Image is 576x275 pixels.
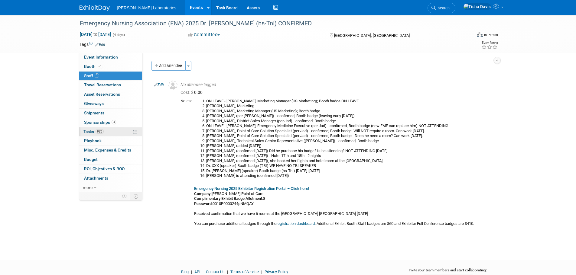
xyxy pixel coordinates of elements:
[83,129,104,134] span: Tasks
[84,55,118,59] span: Event Information
[194,99,490,226] div: [PERSON_NAME] Point of Care 8 0010P0000244pNMQAY Received confirmation that we have 6 rooms at th...
[206,149,490,154] li: [PERSON_NAME] (confirmed [DATE]) Did he purchase his badge? Is he attending? NOT ATTENDING [DATE]
[84,120,116,125] span: Sponsorships
[168,81,177,90] img: Unassigned-User-Icon.png
[276,221,315,226] a: registration dashboard
[98,65,101,68] i: Booth reservation complete
[206,114,490,119] li: [PERSON_NAME] (per [PERSON_NAME]) - confirmed; Booth badge (leaving early [DATE])
[84,138,102,143] span: Playbook
[151,61,186,71] button: Add Attendee
[230,270,259,274] a: Terms of Service
[79,62,142,71] a: Booth
[206,104,490,109] li: [PERSON_NAME], Marketing
[79,174,142,183] a: Attachments
[83,185,93,190] span: more
[79,109,142,118] a: Shipments
[190,270,194,274] span: |
[181,90,194,95] span: Cost: $
[80,5,110,11] img: ExhibitDay
[206,168,490,174] li: Dr. [PERSON_NAME] (speaker) Booth badge (hs-TnI) [DATE]-[DATE]
[206,173,490,178] li: [PERSON_NAME] is attending (confirmed [DATE])
[481,41,498,44] div: Event Rating
[117,5,177,10] span: [PERSON_NAME] Laboratories
[201,270,205,274] span: |
[260,270,264,274] span: |
[181,99,192,104] div: Notes:
[206,99,490,104] li: ON LEAVE - [PERSON_NAME], Marketing Manager (US Marketing); Booth badge ON LEAVE
[206,133,490,139] li: [PERSON_NAME], Point of Care Solution Specialist (per Jad) - confirmed; Booth badge - Does he nee...
[79,72,142,81] a: Staff1
[84,82,121,87] span: Travel Reservations
[79,81,142,90] a: Travel Reservations
[80,32,111,37] span: [DATE] [DATE]
[206,270,225,274] a: Contact Us
[84,64,103,69] span: Booth
[84,92,120,97] span: Asset Reservations
[79,155,142,164] a: Budget
[80,41,105,47] td: Tags
[206,139,490,144] li: [PERSON_NAME], Technical Sales Senior Representative ([PERSON_NAME]) - confirmed; Booth badge
[112,33,125,37] span: (4 days)
[206,153,490,158] li: [PERSON_NAME] (confirmed [DATE]) - Hotel 17th and 18th - 2 nights
[206,119,490,124] li: [PERSON_NAME], District Sales Manager (per Jad) - confirmed; Booth badge
[79,165,142,174] a: ROI, Objectives & ROO
[484,33,498,37] div: In-Person
[194,270,200,274] a: API
[95,73,99,78] span: 1
[154,83,164,87] a: Edit
[84,157,98,162] span: Budget
[194,196,263,201] b: Complimentary Exhibit Badge Allotment:
[130,192,142,200] td: Toggle Event Tabs
[181,270,189,274] a: Blog
[181,90,205,95] span: 0.00
[84,176,108,181] span: Attachments
[265,270,288,274] a: Privacy Policy
[79,127,142,136] a: Tasks93%
[79,99,142,108] a: Giveaways
[194,201,213,206] b: Password:
[84,110,104,115] span: Shipments
[84,73,99,78] span: Staff
[206,123,490,129] li: ON LEAVE - [PERSON_NAME], Emergency Medicine Executive (per Jad) - confirmed; Booth badge (new EM...
[95,43,105,47] a: Edit
[436,31,498,40] div: Event Format
[206,129,490,134] li: [PERSON_NAME], Point of Care Solution Specialist (per Jad) - confirmed; Booth badge. Will NOT req...
[84,101,104,106] span: Giveaways
[79,183,142,192] a: more
[334,33,410,38] span: [GEOGRAPHIC_DATA], [GEOGRAPHIC_DATA]
[79,136,142,145] a: Playbook
[78,18,463,29] div: Emergency Nursing Association (ENA) 2025 Dr. [PERSON_NAME] (hs-TnI) CONFIRMED
[194,186,309,191] a: Emergency Nursing 2025 Exhibitor Registration Portal – Click here!
[436,6,450,10] span: Search
[428,3,455,13] a: Search
[96,129,104,134] span: 93%
[84,148,131,152] span: Misc. Expenses & Credits
[119,192,130,200] td: Personalize Event Tab Strip
[226,270,229,274] span: |
[79,146,142,155] a: Misc. Expenses & Credits
[79,53,142,62] a: Event Information
[181,82,490,88] div: No attendee tagged
[79,118,142,127] a: Sponsorships3
[206,158,490,164] li: [PERSON_NAME] (confirmed [DATE]); she booked her flights and hotel room at the [GEOGRAPHIC_DATA]
[463,3,491,10] img: Tisha Davis
[112,120,116,124] span: 3
[84,166,125,171] span: ROI, Objectives & ROO
[194,191,211,196] b: Company:
[93,32,98,37] span: to
[186,32,222,38] button: Committed
[206,163,490,168] li: Dr. XXX (speaker) Booth badge (TBI) WE HAVE NO TBI SPEAKER
[206,109,490,114] li: [PERSON_NAME], Marketing Manager (US Marketing); Booth badge
[79,90,142,99] a: Asset Reservations
[206,143,490,149] li: [PERSON_NAME] (added [DATE])
[477,32,483,37] img: Format-Inperson.png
